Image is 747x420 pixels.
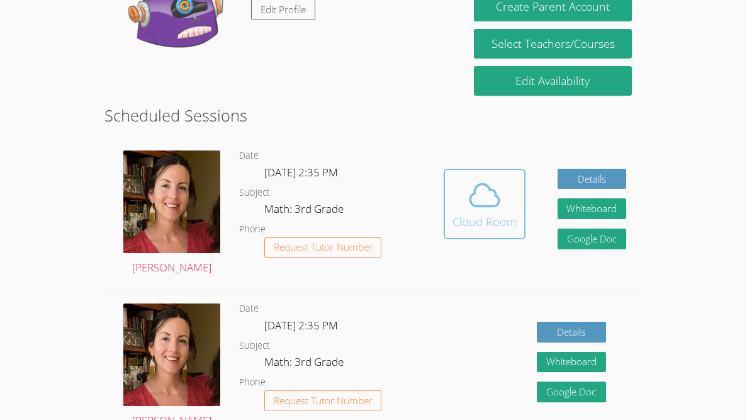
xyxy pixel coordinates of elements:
span: Request Tutor Number [274,396,373,406]
dt: Phone [239,222,266,237]
button: Request Tutor Number [264,390,382,411]
span: [DATE] 2:35 PM [264,318,338,332]
a: Select Teachers/Courses [474,29,632,59]
div: Cloud Room [452,213,517,230]
span: [DATE] 2:35 PM [264,165,338,179]
img: IMG_4957.jpeg [123,304,220,406]
dt: Date [239,301,259,317]
a: [PERSON_NAME] [123,150,220,277]
dd: Math: 3rd Grade [264,353,346,375]
button: Whiteboard [537,352,606,373]
dt: Date [239,148,259,164]
a: Details [537,322,606,343]
button: Cloud Room [444,169,525,239]
dt: Subject [239,338,270,354]
a: Google Doc [558,229,627,249]
a: Edit Availability [474,66,632,96]
img: IMG_4957.jpeg [123,150,220,253]
h2: Scheduled Sessions [104,103,643,127]
a: Google Doc [537,382,606,402]
span: Request Tutor Number [274,242,373,252]
dd: Math: 3rd Grade [264,200,346,222]
a: Details [558,169,627,190]
button: Whiteboard [558,198,627,219]
dt: Subject [239,185,270,201]
dt: Phone [239,375,266,390]
button: Request Tutor Number [264,237,382,258]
